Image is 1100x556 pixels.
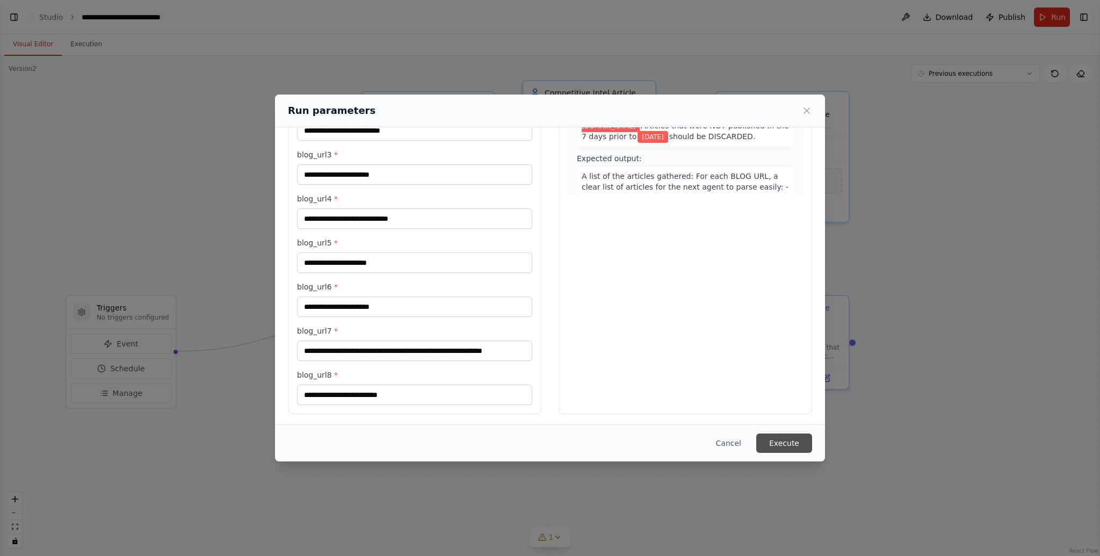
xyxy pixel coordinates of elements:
label: blog_url7 [297,326,532,336]
button: Execute [756,434,812,453]
span: Variable: current_date [638,131,668,143]
span: A list of the articles gathered: For each BLOG URL, a clear list of articles for the next agent t... [582,172,788,234]
span: Articles that were NOT published in the 7 days prior to [582,121,789,141]
label: blog_url4 [297,193,532,204]
label: blog_url5 [297,237,532,248]
button: Cancel [707,434,750,453]
label: blog_url6 [297,281,532,292]
span: should be DISCARDED. [669,132,756,141]
label: blog_url8 [297,370,532,380]
span: Expected output: [577,154,642,163]
h2: Run parameters [288,103,375,118]
label: blog_url3 [297,149,532,160]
